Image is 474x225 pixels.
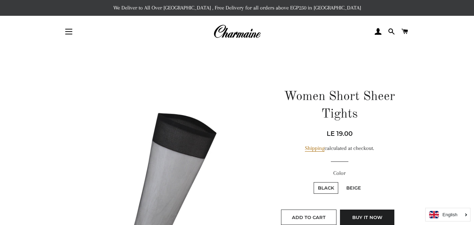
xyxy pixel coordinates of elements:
span: Add to Cart [292,214,326,220]
label: Color [277,169,402,178]
a: Shipping [305,145,325,152]
i: English [442,212,458,217]
button: Buy it now [340,210,394,225]
div: calculated at checkout. [277,144,402,153]
h1: Women Short Sheer Tights [277,88,402,124]
a: English [429,211,467,218]
button: Add to Cart [281,210,336,225]
img: Charmaine Egypt [213,24,261,39]
label: Beige [342,182,365,194]
span: LE 19.00 [327,130,353,138]
label: Black [314,182,338,194]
